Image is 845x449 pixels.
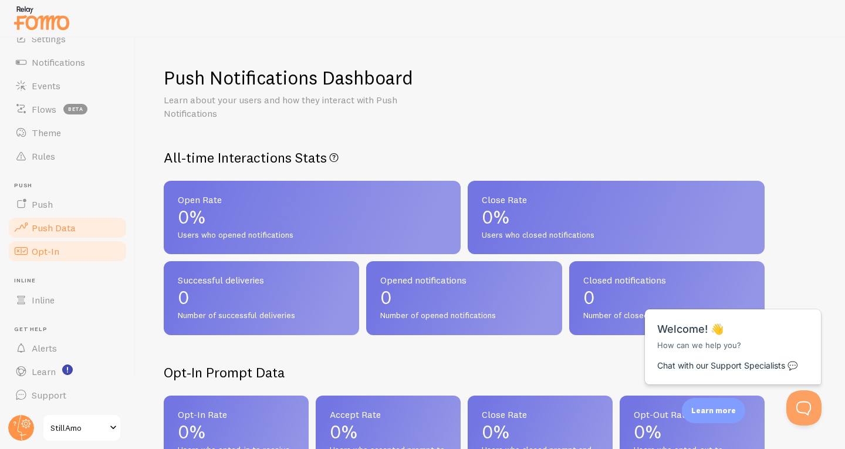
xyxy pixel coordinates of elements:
[7,27,128,50] a: Settings
[14,277,128,285] span: Inline
[178,275,345,285] span: Successful deliveries
[14,182,128,190] span: Push
[32,389,66,401] span: Support
[583,288,751,307] p: 0
[12,3,71,33] img: fomo-relay-logo-orange.svg
[691,405,736,416] p: Learn more
[7,144,128,168] a: Rules
[786,390,822,426] iframe: Help Scout Beacon - Open
[7,288,128,312] a: Inline
[32,222,76,234] span: Push Data
[178,230,447,241] span: Users who opened notifications
[7,336,128,360] a: Alerts
[330,410,447,419] span: Accept Rate
[32,366,56,377] span: Learn
[330,423,447,441] p: 0%
[639,280,828,390] iframe: Help Scout Beacon - Messages and Notifications
[482,423,599,441] p: 0%
[482,208,751,227] p: 0%
[164,148,765,167] h2: All-time Interactions Stats
[42,414,121,442] a: StillAmo
[380,275,547,285] span: Opened notifications
[32,150,55,162] span: Rules
[7,216,128,239] a: Push Data
[178,288,345,307] p: 0
[7,383,128,407] a: Support
[583,310,751,321] span: Number of closed notifications
[634,410,751,419] span: Opt-Out Rate
[178,410,295,419] span: Opt-In Rate
[50,421,106,435] span: StillAmo
[634,423,751,441] p: 0%
[164,363,765,382] h2: Opt-In Prompt Data
[682,398,745,423] div: Learn more
[7,74,128,97] a: Events
[14,326,128,333] span: Get Help
[32,33,66,45] span: Settings
[32,198,53,210] span: Push
[63,104,87,114] span: beta
[62,364,73,375] svg: <p>Watch New Feature Tutorials!</p>
[178,195,447,204] span: Open Rate
[178,423,295,441] p: 0%
[32,342,57,354] span: Alerts
[482,410,599,419] span: Close Rate
[7,239,128,263] a: Opt-In
[7,97,128,121] a: Flows beta
[482,195,751,204] span: Close Rate
[164,66,413,90] h1: Push Notifications Dashboard
[7,50,128,74] a: Notifications
[32,103,56,115] span: Flows
[32,245,59,257] span: Opt-In
[380,310,547,321] span: Number of opened notifications
[7,360,128,383] a: Learn
[178,208,447,227] p: 0%
[178,310,345,321] span: Number of successful deliveries
[7,193,128,216] a: Push
[164,93,445,120] p: Learn about your users and how they interact with Push Notifications
[380,288,547,307] p: 0
[482,230,751,241] span: Users who closed notifications
[32,56,85,68] span: Notifications
[7,121,128,144] a: Theme
[32,80,60,92] span: Events
[32,294,55,306] span: Inline
[583,275,751,285] span: Closed notifications
[32,127,61,139] span: Theme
